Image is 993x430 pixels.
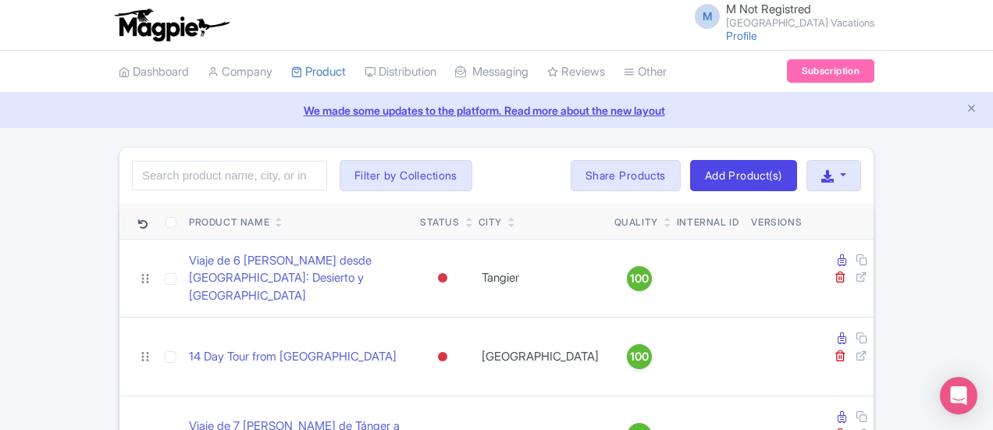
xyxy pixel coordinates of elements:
[9,102,984,119] a: We made some updates to the platform. Read more about the new layout
[547,51,605,94] a: Reviews
[340,160,472,191] button: Filter by Collections
[726,18,874,28] small: [GEOGRAPHIC_DATA] Vacations
[571,160,681,191] a: Share Products
[726,2,811,16] span: M Not Registred
[745,204,808,240] th: Versions
[690,160,797,191] a: Add Product(s)
[685,3,874,28] a: M M Not Registred [GEOGRAPHIC_DATA] Vacations
[420,215,460,229] div: Status
[189,215,269,229] div: Product Name
[472,239,608,318] td: Tangier
[614,344,664,369] a: 100
[726,29,757,42] a: Profile
[472,318,608,396] td: [GEOGRAPHIC_DATA]
[966,101,977,119] button: Close announcement
[435,346,450,368] div: Inactive
[671,204,746,240] th: Internal ID
[479,215,502,229] div: City
[119,51,189,94] a: Dashboard
[189,348,397,366] a: 14 Day Tour from [GEOGRAPHIC_DATA]
[132,161,327,190] input: Search product name, city, or interal id
[630,270,649,287] span: 100
[614,266,664,291] a: 100
[111,8,232,42] img: logo-ab69f6fb50320c5b225c76a69d11143b.png
[624,51,667,94] a: Other
[291,51,346,94] a: Product
[208,51,272,94] a: Company
[435,267,450,290] div: Inactive
[614,215,658,229] div: Quality
[455,51,529,94] a: Messaging
[940,377,977,414] div: Open Intercom Messenger
[695,4,720,29] span: M
[365,51,436,94] a: Distribution
[630,348,649,365] span: 100
[787,59,874,83] a: Subscription
[189,252,408,305] a: Viaje de 6 [PERSON_NAME] desde [GEOGRAPHIC_DATA]: Desierto y [GEOGRAPHIC_DATA]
